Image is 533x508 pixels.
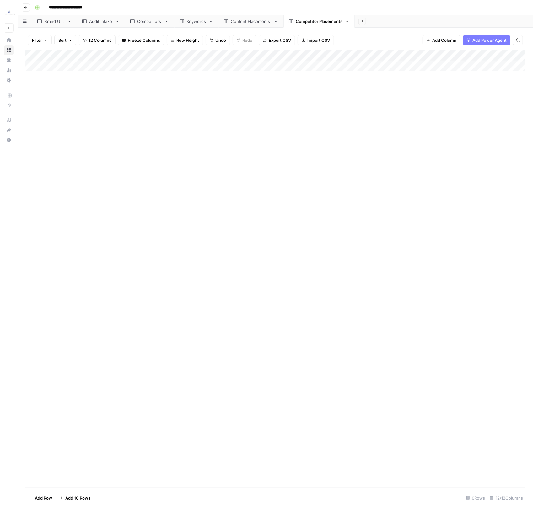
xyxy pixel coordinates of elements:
[4,55,14,65] a: Your Data
[28,35,52,45] button: Filter
[54,35,76,45] button: Sort
[423,35,460,45] button: Add Column
[58,37,67,43] span: Sort
[167,35,203,45] button: Row Height
[44,18,65,24] div: Brand URL
[4,75,14,85] a: Settings
[4,45,14,55] a: Browse
[4,5,14,21] button: Workspace: PartnerCentric Sales Tools
[65,495,90,501] span: Add 10 Rows
[269,37,291,43] span: Export CSV
[125,15,174,28] a: Competitors
[4,115,14,125] a: AirOps Academy
[242,37,252,43] span: Redo
[176,37,199,43] span: Row Height
[4,125,14,135] button: What's new?
[118,35,164,45] button: Freeze Columns
[128,37,160,43] span: Freeze Columns
[4,7,15,19] img: PartnerCentric Sales Tools Logo
[298,35,334,45] button: Import CSV
[4,65,14,75] a: Usage
[186,18,206,24] div: Keywords
[432,37,456,43] span: Add Column
[472,37,507,43] span: Add Power Agent
[137,18,162,24] div: Competitors
[4,135,14,145] button: Help + Support
[4,35,14,45] a: Home
[174,15,218,28] a: Keywords
[218,15,283,28] a: Content Placements
[233,35,256,45] button: Redo
[296,18,342,24] div: Competitor Placements
[487,493,525,503] div: 12/12 Columns
[259,35,295,45] button: Export CSV
[32,15,77,28] a: Brand URL
[464,493,487,503] div: 0 Rows
[283,15,355,28] a: Competitor Placements
[89,37,111,43] span: 12 Columns
[79,35,116,45] button: 12 Columns
[56,493,94,503] button: Add 10 Rows
[206,35,230,45] button: Undo
[215,37,226,43] span: Undo
[307,37,330,43] span: Import CSV
[32,37,42,43] span: Filter
[231,18,271,24] div: Content Placements
[89,18,113,24] div: Audit Intake
[35,495,52,501] span: Add Row
[77,15,125,28] a: Audit Intake
[463,35,510,45] button: Add Power Agent
[25,493,56,503] button: Add Row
